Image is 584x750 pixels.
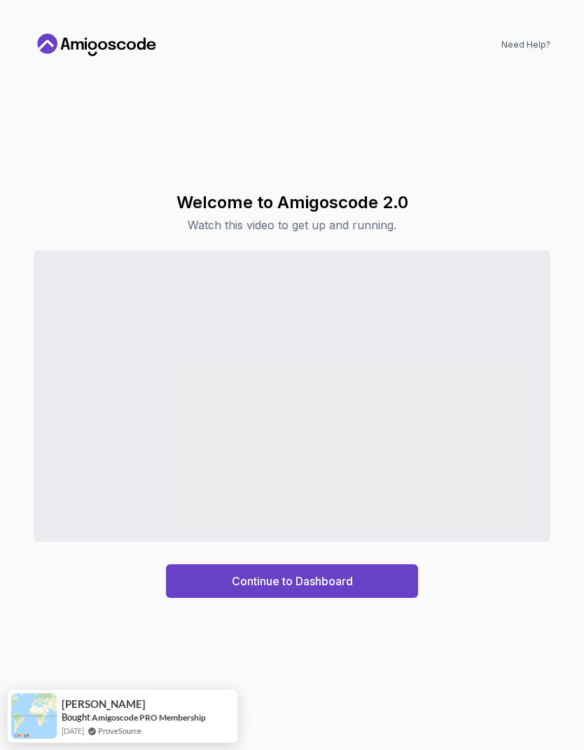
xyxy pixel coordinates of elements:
[176,191,408,214] h1: Welcome to Amigoscode 2.0
[34,34,160,56] a: Home link
[176,217,408,233] p: Watch this video to get up and running.
[92,712,206,723] a: Amigoscode PRO Membership
[501,39,550,50] a: Need Help?
[166,564,418,598] button: Continue to Dashboard
[232,573,353,589] div: Continue to Dashboard
[62,725,84,737] span: [DATE]
[34,250,550,541] iframe: Sales Video
[62,698,146,710] span: [PERSON_NAME]
[98,725,141,737] a: ProveSource
[62,711,90,723] span: Bought
[11,693,57,739] img: provesource social proof notification image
